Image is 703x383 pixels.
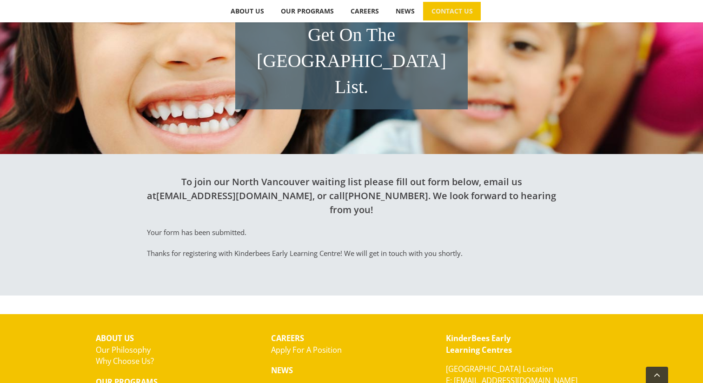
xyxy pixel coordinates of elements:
a: ABOUT US [222,2,272,20]
span: OUR PROGRAMS [281,8,334,14]
span: CAREERS [351,8,379,14]
a: NEWS [387,2,423,20]
h1: Get On The [GEOGRAPHIC_DATA] List. [240,22,463,100]
strong: CAREERS [271,333,304,343]
a: CAREERS [342,2,387,20]
a: [EMAIL_ADDRESS][DOMAIN_NAME] [156,189,312,202]
span: NEWS [396,8,415,14]
span: CONTACT US [431,8,473,14]
h2: To join our North Vancouver waiting list please fill out form below, email us at , or call . We l... [147,175,556,217]
a: Why Choose Us? [96,356,154,366]
strong: NEWS [271,365,293,376]
strong: KinderBees Early Learning Centres [446,333,512,355]
a: [PHONE_NUMBER] [345,189,428,202]
strong: ABOUT US [96,333,134,343]
a: KinderBees EarlyLearning Centres [446,333,512,355]
a: Our Philosophy [96,344,151,355]
div: Your form has been submitted. Thanks for registering with Kinderbees Early Learning Centre! We wi... [147,227,556,259]
a: OUR PROGRAMS [272,2,342,20]
a: CONTACT US [423,2,481,20]
a: Apply For A Position [271,344,342,355]
span: ABOUT US [231,8,264,14]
